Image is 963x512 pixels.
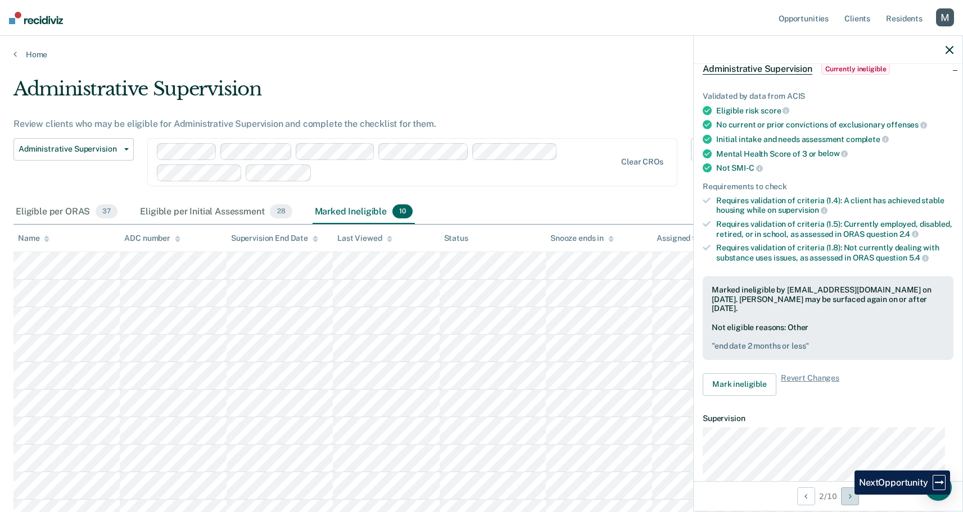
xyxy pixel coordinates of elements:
[821,63,890,75] span: Currently ineligible
[716,120,953,130] div: No current or prior convictions of exclusionary
[13,118,736,129] div: Review clients who may be eligible for Administrative Supervision and complete the checklist for ...
[778,205,828,214] span: supervision
[716,149,953,159] div: Mental Health Score of 3 or
[231,234,318,243] div: Supervision End Date
[392,204,413,219] span: 10
[703,373,776,396] button: Mark ineligible
[716,196,953,215] div: Requires validation of criteria (1.4): A client has achieved stable housing while on
[797,487,815,505] button: Previous Opportunity
[712,285,944,313] div: Marked ineligible by [EMAIL_ADDRESS][DOMAIN_NAME] on [DATE]. [PERSON_NAME] may be surfaced again ...
[731,163,762,172] span: SMI-C
[761,106,789,115] span: score
[621,157,663,167] div: Clear CROs
[138,200,294,225] div: Eligible per Initial Assessment
[716,134,953,144] div: Initial intake and needs assessment
[19,144,120,154] span: Administrative Supervision
[716,106,953,116] div: Eligible risk
[444,234,468,243] div: Status
[13,77,736,109] div: Administrative Supervision
[313,200,415,225] div: Marked Ineligible
[96,204,117,219] span: 37
[841,487,859,505] button: Next Opportunity
[124,234,180,243] div: ADC number
[703,414,953,423] dt: Supervision
[925,474,952,501] div: Open Intercom Messenger
[716,243,953,262] div: Requires validation of criteria (1.8): Not currently dealing with substance uses issues, as asses...
[270,204,292,219] span: 28
[703,182,953,191] div: Requirements to check
[694,481,962,511] div: 2 / 10
[703,92,953,101] div: Validated by data from ACIS
[18,234,49,243] div: Name
[712,341,944,351] pre: " end date 2 months or less "
[712,323,944,351] div: Not eligible reasons: Other
[337,234,392,243] div: Last Viewed
[818,149,848,158] span: below
[9,12,63,24] img: Recidiviz
[781,373,839,396] span: Revert Changes
[13,49,950,60] a: Home
[657,234,709,243] div: Assigned to
[694,51,962,87] div: Administrative SupervisionCurrently ineligible
[846,135,889,144] span: complete
[716,220,953,239] div: Requires validation of criteria (1.5): Currently employed, disabled, retired, or in school, as as...
[899,230,919,239] span: 2.4
[887,120,927,129] span: offenses
[716,163,953,173] div: Not
[13,200,120,225] div: Eligible per ORAS
[550,234,614,243] div: Snooze ends in
[703,63,812,75] span: Administrative Supervision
